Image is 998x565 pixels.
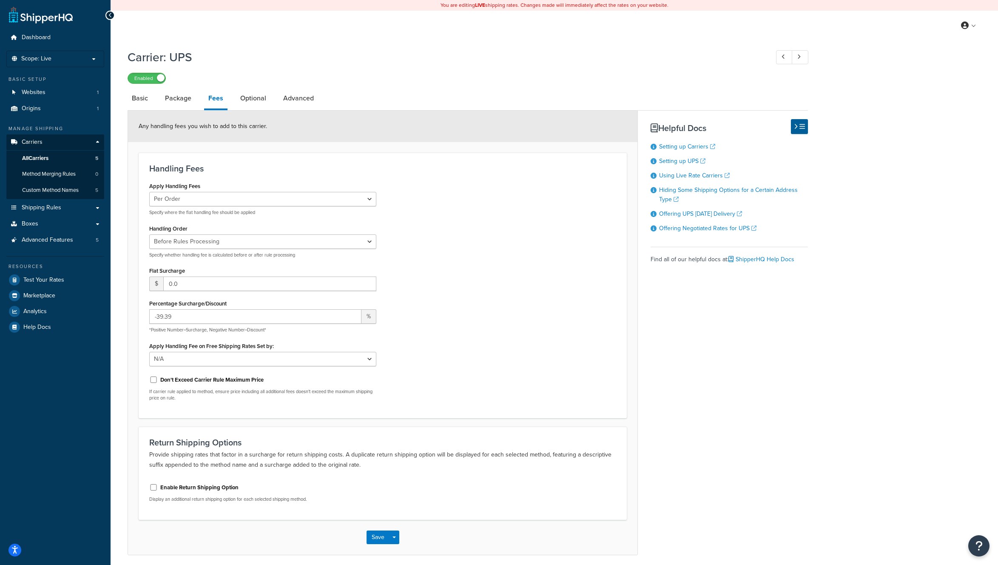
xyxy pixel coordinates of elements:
[22,220,38,228] span: Boxes
[95,187,98,194] span: 5
[128,73,165,83] label: Enabled
[6,183,104,198] li: Custom Method Names
[160,484,239,491] label: Enable Return Shipping Option
[279,88,318,108] a: Advanced
[160,376,264,384] label: Don't Exceed Carrier Rule Maximum Price
[95,171,98,178] span: 0
[6,30,104,46] a: Dashboard
[23,292,55,300] span: Marketplace
[139,122,267,131] span: Any handling fees you wish to add to this carrier.
[149,450,616,470] p: Provide shipping rates that factor in a surcharge for return shipping costs. A duplicate return s...
[659,157,705,166] a: Setting up UPS
[651,247,808,265] div: Find all of our helpful docs at:
[6,263,104,270] div: Resources
[149,277,163,291] span: $
[6,200,104,216] a: Shipping Rules
[728,255,794,264] a: ShipperHQ Help Docs
[97,89,99,96] span: 1
[149,183,200,189] label: Apply Handling Fees
[149,496,376,502] p: Display an additional return shipping option for each selected shipping method.
[97,105,99,112] span: 1
[776,50,793,64] a: Previous Record
[6,232,104,248] a: Advanced Features5
[22,105,41,112] span: Origins
[149,438,616,447] h3: Return Shipping Options
[791,119,808,134] button: Hide Help Docs
[6,166,104,182] li: Method Merging Rules
[22,237,73,244] span: Advanced Features
[6,134,104,199] li: Carriers
[6,151,104,166] a: AllCarriers5
[6,183,104,198] a: Custom Method Names5
[204,88,227,110] a: Fees
[968,535,989,556] button: Open Resource Center
[6,272,104,288] a: Test Your Rates
[6,85,104,100] a: Websites1
[659,224,756,233] a: Offering Negotiated Rates for UPS
[149,225,188,232] label: Handling Order
[23,324,51,331] span: Help Docs
[149,327,376,333] p: *Positive Number=Surcharge, Negative Number=Discount*
[792,50,808,64] a: Next Record
[22,204,61,211] span: Shipping Rules
[367,531,390,544] button: Save
[149,209,376,216] p: Specify where the flat handling fee should be applied
[659,171,730,180] a: Using Live Rate Carriers
[128,49,760,66] h1: Carrier: UPS
[95,155,98,162] span: 5
[6,134,104,150] a: Carriers
[236,88,270,108] a: Optional
[6,101,104,117] a: Origins1
[149,388,376,402] p: If carrier rule applied to method, ensure price including all additional fees doesn't exceed the ...
[6,288,104,303] a: Marketplace
[22,89,45,96] span: Websites
[6,166,104,182] a: Method Merging Rules0
[149,164,616,173] h3: Handling Fees
[149,343,274,349] label: Apply Handling Fee on Free Shipping Rates Set by:
[659,142,715,151] a: Setting up Carriers
[6,216,104,232] a: Boxes
[659,209,742,218] a: Offering UPS [DATE] Delivery
[22,171,76,178] span: Method Merging Rules
[96,237,99,244] span: 5
[23,308,47,315] span: Analytics
[6,320,104,335] a: Help Docs
[22,187,79,194] span: Custom Method Names
[128,88,152,108] a: Basic
[6,125,104,132] div: Manage Shipping
[6,304,104,319] a: Analytics
[361,309,376,324] span: %
[22,155,48,162] span: All Carriers
[651,123,808,133] h3: Helpful Docs
[6,232,104,248] li: Advanced Features
[6,76,104,83] div: Basic Setup
[149,252,376,258] p: Specify whether handling fee is calculated before or after rule processing
[6,85,104,100] li: Websites
[22,34,51,41] span: Dashboard
[21,55,51,63] span: Scope: Live
[475,1,485,9] b: LIVE
[659,185,798,204] a: Hiding Some Shipping Options for a Certain Address Type
[22,139,43,146] span: Carriers
[23,277,64,284] span: Test Your Rates
[161,88,196,108] a: Package
[6,101,104,117] li: Origins
[149,268,185,274] label: Flat Surcharge
[149,300,227,307] label: Percentage Surcharge/Discount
